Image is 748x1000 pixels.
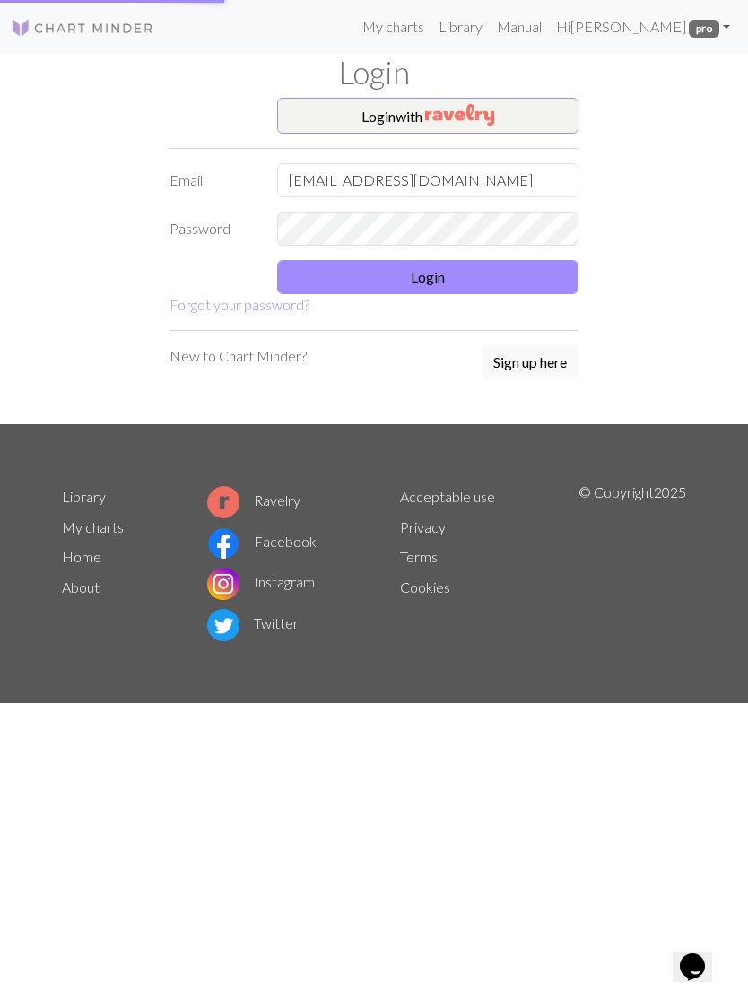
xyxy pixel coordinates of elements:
[673,928,730,982] iframe: chat widget
[400,488,495,505] a: Acceptable use
[207,527,239,560] img: Facebook logo
[11,17,154,39] img: Logo
[482,345,578,381] a: Sign up here
[400,548,438,565] a: Terms
[425,104,494,126] img: Ravelry
[62,578,100,596] a: About
[207,573,315,590] a: Instagram
[62,548,101,565] a: Home
[207,491,300,509] a: Ravelry
[51,54,697,91] h1: Login
[207,568,239,600] img: Instagram logo
[549,9,737,45] a: Hi[PERSON_NAME] pro
[207,533,317,550] a: Facebook
[207,486,239,518] img: Ravelry logo
[482,345,578,379] button: Sign up here
[400,518,446,535] a: Privacy
[207,614,299,631] a: Twitter
[159,212,266,246] label: Password
[170,345,307,367] p: New to Chart Minder?
[400,578,450,596] a: Cookies
[62,488,106,505] a: Library
[490,9,549,45] a: Manual
[431,9,490,45] a: Library
[355,9,431,45] a: My charts
[689,20,719,38] span: pro
[62,518,124,535] a: My charts
[277,260,578,294] button: Login
[170,296,309,313] a: Forgot your password?
[207,609,239,641] img: Twitter logo
[159,163,266,197] label: Email
[578,482,686,645] p: © Copyright 2025
[277,98,578,134] button: Loginwith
